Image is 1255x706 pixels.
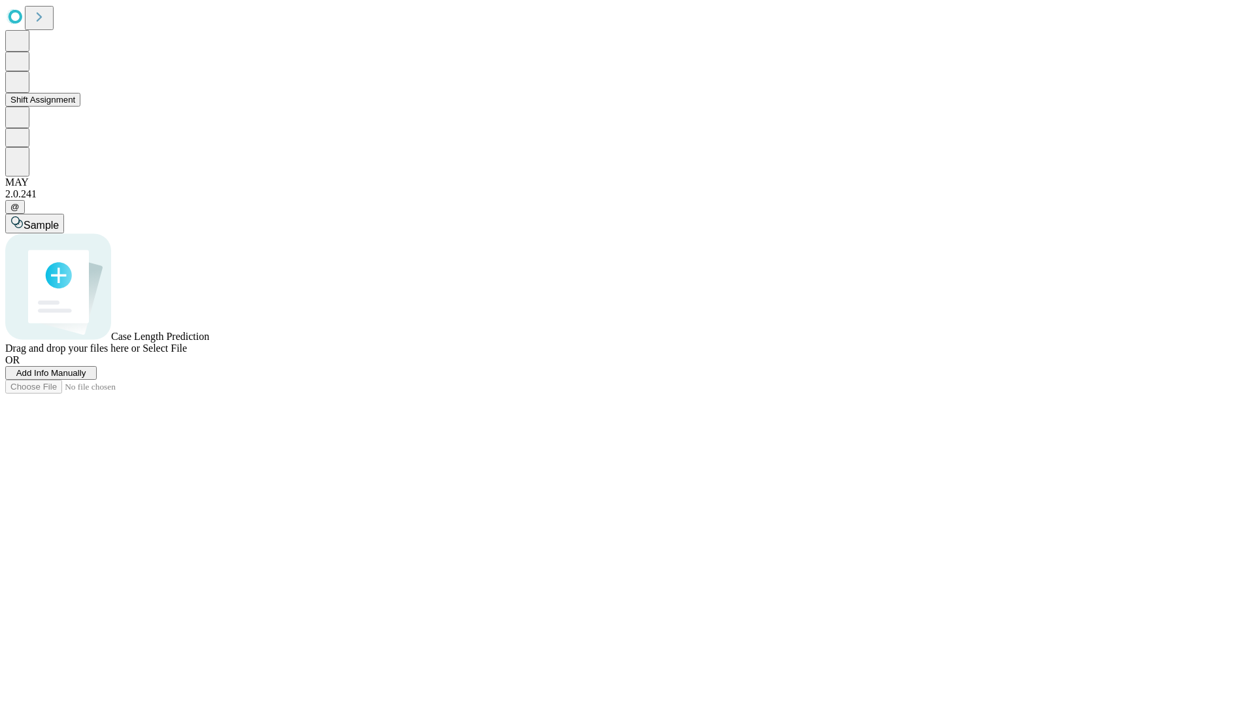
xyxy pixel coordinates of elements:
[5,214,64,233] button: Sample
[111,331,209,342] span: Case Length Prediction
[5,354,20,365] span: OR
[5,200,25,214] button: @
[5,343,140,354] span: Drag and drop your files here or
[142,343,187,354] span: Select File
[24,220,59,231] span: Sample
[10,202,20,212] span: @
[16,368,86,378] span: Add Info Manually
[5,93,80,107] button: Shift Assignment
[5,366,97,380] button: Add Info Manually
[5,188,1250,200] div: 2.0.241
[5,176,1250,188] div: MAY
